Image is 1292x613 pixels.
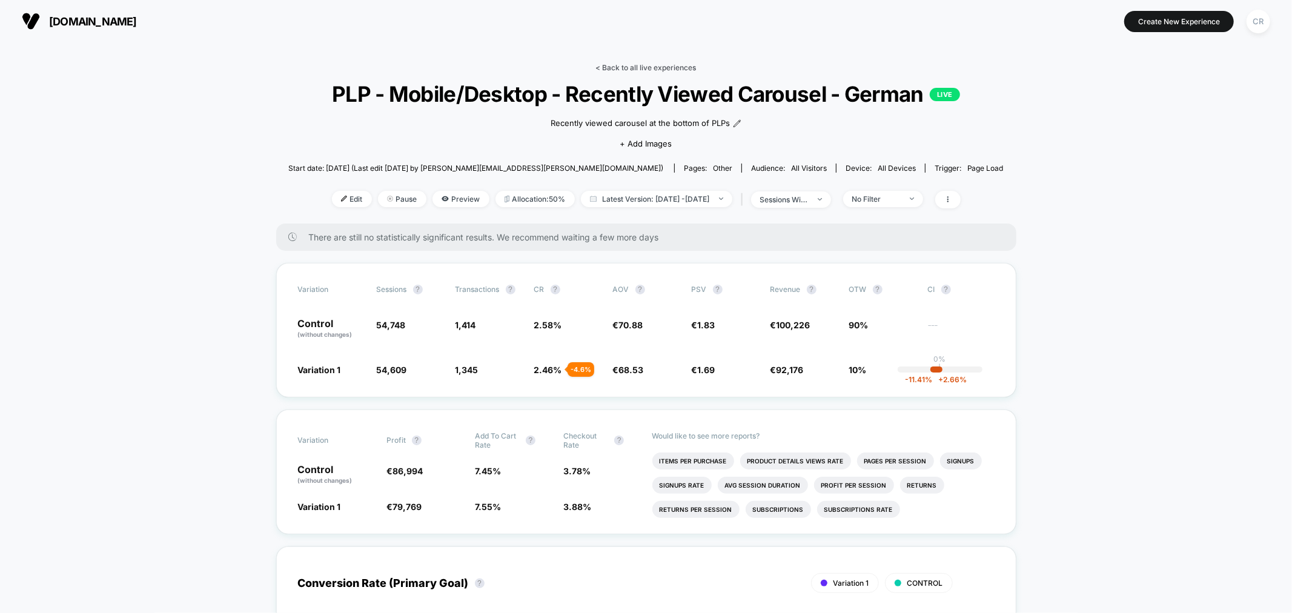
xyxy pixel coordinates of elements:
span: Variation [298,431,365,449]
button: ? [526,436,535,445]
li: Avg Session Duration [718,477,808,494]
button: [DOMAIN_NAME] [18,12,141,31]
div: - 4.6 % [568,362,594,377]
span: € [613,320,643,330]
button: ? [412,436,422,445]
button: Create New Experience [1124,11,1234,32]
span: 2.46 % [534,365,562,375]
span: 100,226 [777,320,810,330]
p: | [939,363,941,373]
span: Sessions [377,285,407,294]
span: 3.78 % [563,466,591,476]
span: Page Load [967,164,1004,173]
li: Profit Per Session [814,477,894,494]
li: Subscriptions [746,501,811,518]
span: PLP - Mobile/Desktop - Recently Viewed Carousel - German [324,81,967,107]
span: All Visitors [791,164,827,173]
span: PSV [692,285,707,294]
span: 54,609 [377,365,407,375]
li: Returns Per Session [652,501,740,518]
img: Visually logo [22,12,40,30]
li: Product Details Views Rate [740,452,851,469]
span: CI [928,285,995,294]
button: ? [713,285,723,294]
span: CONTROL [907,578,943,588]
span: 2.66 % [933,375,967,384]
span: 2.58 % [534,320,562,330]
span: 90% [849,320,869,330]
span: 92,176 [777,365,804,375]
span: (without changes) [298,477,353,484]
span: | [738,191,751,208]
span: Start date: [DATE] (Last edit [DATE] by [PERSON_NAME][EMAIL_ADDRESS][PERSON_NAME][DOMAIN_NAME]) [288,164,663,173]
button: ? [506,285,515,294]
button: ? [551,285,560,294]
span: € [386,466,423,476]
span: + [939,375,944,384]
div: No Filter [852,194,901,204]
button: ? [614,436,624,445]
button: ? [873,285,883,294]
span: CR [534,285,545,294]
span: other [713,164,732,173]
span: -11.41 % [906,375,933,384]
span: Recently viewed carousel at the bottom of PLPs [551,118,730,130]
span: 70.88 [619,320,643,330]
span: Variation 1 [298,502,341,512]
span: + Add Images [620,139,672,148]
span: all devices [878,164,916,173]
span: 68.53 [619,365,644,375]
p: Control [298,465,374,485]
span: Variation 1 [298,365,341,375]
div: Trigger: [935,164,1004,173]
button: ? [475,578,485,588]
img: end [818,198,822,200]
span: Variation [298,285,365,294]
span: 10% [849,365,867,375]
li: Signups Rate [652,477,712,494]
span: € [692,320,715,330]
li: Items Per Purchase [652,452,734,469]
span: Add To Cart Rate [475,431,520,449]
span: € [692,365,715,375]
img: rebalance [505,196,509,202]
span: 1.69 [698,365,715,375]
span: Pause [378,191,426,207]
div: CR [1247,10,1270,33]
span: 1,414 [456,320,476,330]
span: Variation 1 [833,578,869,588]
span: 86,994 [393,466,423,476]
span: OTW [849,285,916,294]
span: Checkout Rate [563,431,608,449]
img: end [910,197,914,200]
span: Revenue [770,285,801,294]
span: AOV [613,285,629,294]
span: 7.45 % [475,466,501,476]
span: Edit [332,191,372,207]
img: end [387,196,393,202]
span: 1.83 [698,320,715,330]
div: Audience: [751,164,827,173]
p: Control [298,319,365,339]
img: calendar [590,196,597,202]
span: € [770,365,804,375]
li: Signups [940,452,982,469]
span: 54,748 [377,320,406,330]
span: Preview [432,191,489,207]
span: Device: [836,164,925,173]
span: € [386,502,422,512]
span: 1,345 [456,365,479,375]
button: ? [941,285,951,294]
p: 0% [934,354,946,363]
p: LIVE [930,88,960,101]
button: ? [807,285,817,294]
span: 7.55 % [475,502,501,512]
li: Returns [900,477,944,494]
span: Latest Version: [DATE] - [DATE] [581,191,732,207]
span: (without changes) [298,331,353,338]
button: CR [1243,9,1274,34]
span: Transactions [456,285,500,294]
div: Pages: [684,164,732,173]
span: 3.88 % [563,502,591,512]
span: Allocation: 50% [495,191,575,207]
